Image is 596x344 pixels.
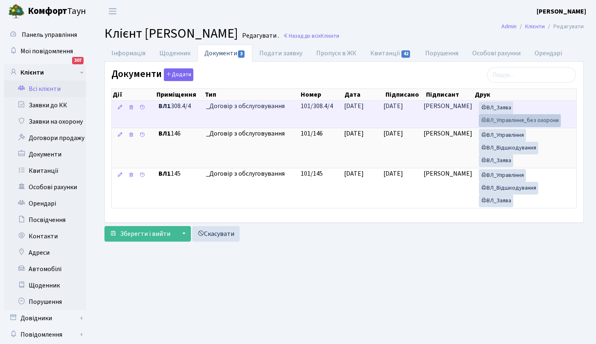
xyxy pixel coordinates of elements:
[4,261,86,277] a: Автомобілі
[528,45,569,62] a: Орендарі
[344,89,384,100] th: Дата
[28,5,67,18] b: Комфорт
[479,169,526,182] a: ВЛ_Управління
[4,228,86,244] a: Контакти
[301,102,333,111] span: 101/308.4/4
[383,102,403,111] span: [DATE]
[479,154,513,167] a: ВЛ_Заява
[489,18,596,35] nav: breadcrumb
[385,89,425,100] th: Підписано
[4,277,86,294] a: Щоденник
[159,169,171,178] b: ВЛ1
[4,310,86,326] a: Довідники
[206,102,294,111] span: _Договір з обслуговування
[206,129,294,138] span: _Договір з обслуговування
[22,30,77,39] span: Панель управління
[363,45,418,62] a: Квитанції
[344,129,364,138] span: [DATE]
[159,102,199,111] span: 308.4/4
[4,179,86,195] a: Особові рахунки
[301,129,323,138] span: 101/146
[8,3,25,20] img: logo.png
[4,27,86,43] a: Панель управління
[418,45,465,62] a: Порушення
[479,195,513,207] a: ВЛ_Заява
[301,169,323,178] span: 101/145
[479,129,526,142] a: ВЛ_Управління
[240,32,279,40] small: Редагувати .
[479,182,538,195] a: ВЛ_Відшкодування
[4,113,86,130] a: Заявки на охорону
[545,22,584,31] li: Редагувати
[20,47,73,56] span: Мої повідомлення
[474,89,576,100] th: Друк
[162,67,193,81] a: Додати
[102,5,123,18] button: Переключити навігацію
[300,89,344,100] th: Номер
[206,169,294,179] span: _Договір з обслуговування
[4,212,86,228] a: Посвідчення
[197,45,252,62] a: Документи
[104,24,238,43] span: Клієнт [PERSON_NAME]
[4,195,86,212] a: Орендарі
[309,45,363,62] a: Пропуск в ЖК
[537,7,586,16] a: [PERSON_NAME]
[424,169,472,178] span: [PERSON_NAME]
[4,130,86,146] a: Договори продажу
[112,89,156,100] th: Дії
[159,169,199,179] span: 145
[383,129,403,138] span: [DATE]
[4,97,86,113] a: Заявки до КК
[192,226,240,242] a: Скасувати
[501,22,517,31] a: Admin
[424,102,472,111] span: [PERSON_NAME]
[479,142,538,154] a: ВЛ_Відшкодування
[104,226,176,242] button: Зберегти і вийти
[4,64,86,81] a: Клієнти
[344,102,364,111] span: [DATE]
[383,169,403,178] span: [DATE]
[4,326,86,343] a: Повідомлення
[425,89,474,100] th: Підписант
[159,102,171,111] b: ВЛ1
[120,229,170,238] span: Зберегти і вийти
[4,81,86,97] a: Всі клієнти
[104,45,152,62] a: Інформація
[72,57,84,64] div: 307
[479,114,561,127] a: ВЛ_Управління_без охорони
[344,169,364,178] span: [DATE]
[238,50,245,58] span: 3
[4,43,86,59] a: Мої повідомлення307
[4,163,86,179] a: Квитанції
[465,45,528,62] a: Особові рахунки
[204,89,299,100] th: Тип
[159,129,171,138] b: ВЛ1
[28,5,86,18] span: Таун
[159,129,199,138] span: 146
[4,244,86,261] a: Адреси
[4,294,86,310] a: Порушення
[283,32,339,40] a: Назад до всіхКлієнти
[479,102,513,114] a: ВЛ_Заява
[424,129,472,138] span: [PERSON_NAME]
[156,89,204,100] th: Приміщення
[487,67,576,83] input: Пошук...
[321,32,339,40] span: Клієнти
[401,50,410,58] span: 42
[252,45,309,62] a: Подати заявку
[164,68,193,81] button: Документи
[525,22,545,31] a: Клієнти
[152,45,197,62] a: Щоденник
[4,146,86,163] a: Документи
[111,68,193,81] label: Документи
